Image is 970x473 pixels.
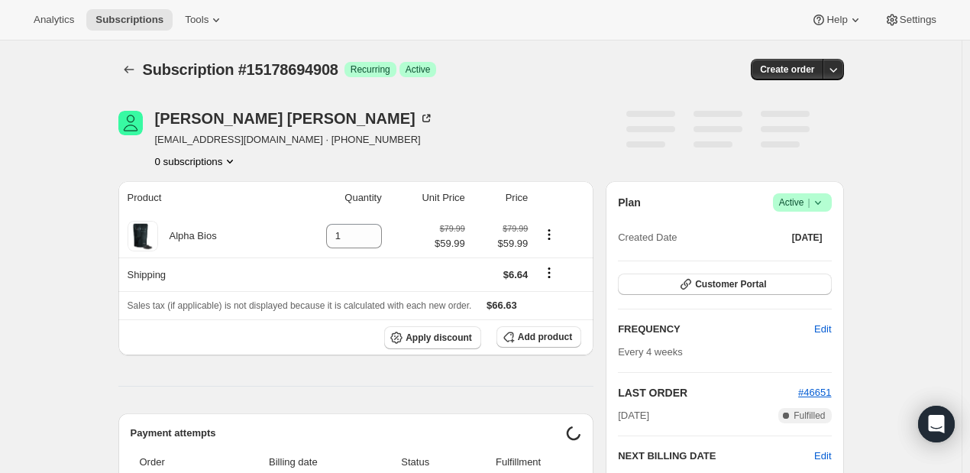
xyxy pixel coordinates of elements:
button: Product actions [537,226,561,243]
span: Billing date [220,455,366,470]
span: [DATE] [618,408,649,423]
span: Apply discount [406,332,472,344]
button: Shipping actions [537,264,561,281]
span: $59.99 [435,236,465,251]
th: Product [118,181,283,215]
button: Edit [814,449,831,464]
button: Subscriptions [86,9,173,31]
h2: Payment attempts [131,426,567,441]
span: Beverly Honaker [118,111,143,135]
span: Edit [814,322,831,337]
span: Active [779,195,826,210]
div: Alpha Bios [158,228,217,244]
span: Fulfillment [464,455,572,470]
span: Active [406,63,431,76]
a: #46651 [798,387,831,398]
span: Subscriptions [95,14,163,26]
h2: FREQUENCY [618,322,814,337]
button: Tools [176,9,233,31]
button: Add product [496,326,581,348]
span: Tools [185,14,209,26]
h2: LAST ORDER [618,385,798,400]
button: #46651 [798,385,831,400]
th: Quantity [283,181,386,215]
button: [DATE] [783,227,832,248]
h2: Plan [618,195,641,210]
th: Unit Price [386,181,470,215]
button: Product actions [155,154,238,169]
span: $6.64 [503,269,529,280]
span: Customer Portal [695,278,766,290]
h2: NEXT BILLING DATE [618,449,814,464]
button: Apply discount [384,326,481,349]
button: Edit [805,317,840,342]
small: $79.99 [503,224,528,233]
span: $66.63 [487,300,517,311]
span: [EMAIL_ADDRESS][DOMAIN_NAME] · [PHONE_NUMBER] [155,132,434,147]
th: Price [470,181,533,215]
span: Created Date [618,230,677,245]
span: $59.99 [474,236,529,251]
button: Subscriptions [118,59,140,80]
button: Settings [875,9,946,31]
th: Shipping [118,258,283,291]
span: | [807,196,810,209]
span: Settings [900,14,936,26]
span: Fulfilled [794,410,825,422]
span: Add product [518,331,572,343]
span: Sales tax (if applicable) is not displayed because it is calculated with each new order. [128,300,472,311]
span: Subscription #15178694908 [143,61,338,78]
small: $79.99 [440,224,465,233]
span: Recurring [351,63,390,76]
div: Open Intercom Messenger [918,406,955,442]
div: [PERSON_NAME] [PERSON_NAME] [155,111,434,126]
span: Analytics [34,14,74,26]
span: Status [375,455,455,470]
span: Help [826,14,847,26]
button: Help [802,9,871,31]
span: Create order [760,63,814,76]
button: Analytics [24,9,83,31]
span: [DATE] [792,232,823,244]
button: Create order [751,59,823,80]
span: Every 4 weeks [618,346,683,358]
button: Customer Portal [618,274,831,295]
